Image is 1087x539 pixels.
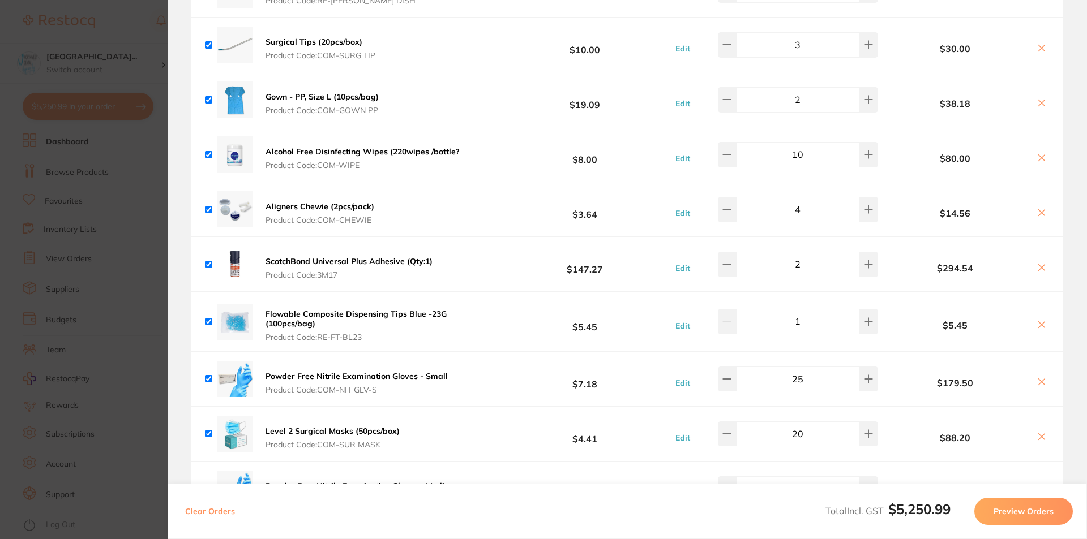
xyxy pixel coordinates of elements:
b: Level 2 Surgical Masks (50pcs/box) [266,426,400,436]
button: Edit [672,321,694,331]
b: $7.18 [500,478,669,499]
span: Product Code: RE-FT-BL23 [266,333,497,342]
b: Surgical Tips (20pcs/box) [266,37,362,47]
button: Alcohol Free Disinfecting Wipes (220wipes /bottle? Product Code:COM-WIPE [262,146,463,170]
b: $5.45 [500,311,669,332]
b: Gown - PP, Size L (10pcs/bag) [266,92,379,102]
button: Clear Orders [182,498,238,525]
span: Total Incl. GST [825,505,951,516]
img: bWNzZjBpdw [217,304,253,340]
button: Level 2 Surgical Masks (50pcs/box) Product Code:COM-SUR MASK [262,426,403,450]
button: Powder Free Nitrile Examination Gloves - Medium Product Code:COM-NIT GLV-M [262,481,460,504]
b: Powder Free Nitrile Examination Gloves - Medium [266,481,456,491]
span: Product Code: COM-SURG TIP [266,51,375,60]
b: $19.09 [500,89,669,110]
b: Flowable Composite Dispensing Tips Blue -23G (100pcs/bag) [266,309,447,328]
b: Powder Free Nitrile Examination Gloves - Small [266,371,448,381]
img: N3lhM2lkNw [217,27,253,63]
span: Product Code: 3M17 [266,270,433,279]
b: $5.45 [881,320,1029,330]
img: cmthNW9keQ [217,361,253,397]
b: $3.64 [500,199,669,220]
button: Edit [672,208,694,218]
b: $88.20 [881,433,1029,443]
span: Product Code: COM-GOWN PP [266,106,379,115]
button: Edit [672,153,694,163]
button: Edit [672,433,694,443]
button: Aligners Chewie (2pcs/pack) Product Code:COM-CHEWIE [262,201,378,225]
img: cHMwcXphcw [217,81,253,118]
button: Flowable Composite Dispensing Tips Blue -23G (100pcs/bag) Product Code:RE-FT-BL23 [262,309,500,342]
button: Surgical Tips (20pcs/box) Product Code:COM-SURG TIP [262,37,379,61]
b: $147.27 [500,254,669,275]
span: Product Code: COM-NIT GLV-S [266,385,448,394]
img: bjFqbHJqaA [217,191,253,227]
b: $38.18 [881,98,1029,109]
span: Product Code: COM-SUR MASK [266,440,400,449]
b: $30.00 [881,44,1029,54]
b: ScotchBond Universal Plus Adhesive (Qty:1) [266,256,433,266]
button: ScotchBond Universal Plus Adhesive (Qty:1) Product Code:3M17 [262,256,436,280]
b: Aligners Chewie (2pcs/pack) [266,201,374,212]
b: $7.18 [500,368,669,389]
button: Edit [672,378,694,388]
b: $5,250.99 [888,501,951,518]
b: Alcohol Free Disinfecting Wipes (220wipes /bottle? [266,146,460,157]
button: Edit [672,98,694,109]
b: $179.50 [881,378,1029,388]
button: Preview Orders [974,498,1073,525]
button: Gown - PP, Size L (10pcs/bag) Product Code:COM-GOWN PP [262,92,382,115]
img: YTYxa2JrZg [217,136,253,173]
b: $8.00 [500,144,669,165]
button: Powder Free Nitrile Examination Gloves - Small Product Code:COM-NIT GLV-S [262,371,451,395]
b: $294.54 [881,263,1029,273]
b: $4.41 [500,423,669,444]
button: Edit [672,44,694,54]
span: Product Code: COM-CHEWIE [266,215,374,225]
b: $14.56 [881,208,1029,218]
span: Product Code: COM-WIPE [266,161,460,170]
b: $80.00 [881,153,1029,163]
img: OHgzbG80ag [217,471,253,507]
img: eWI2M2Z4cw [217,416,253,452]
b: $10.00 [500,35,669,55]
img: M3JkYXphZQ [217,246,253,282]
button: Edit [672,263,694,273]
